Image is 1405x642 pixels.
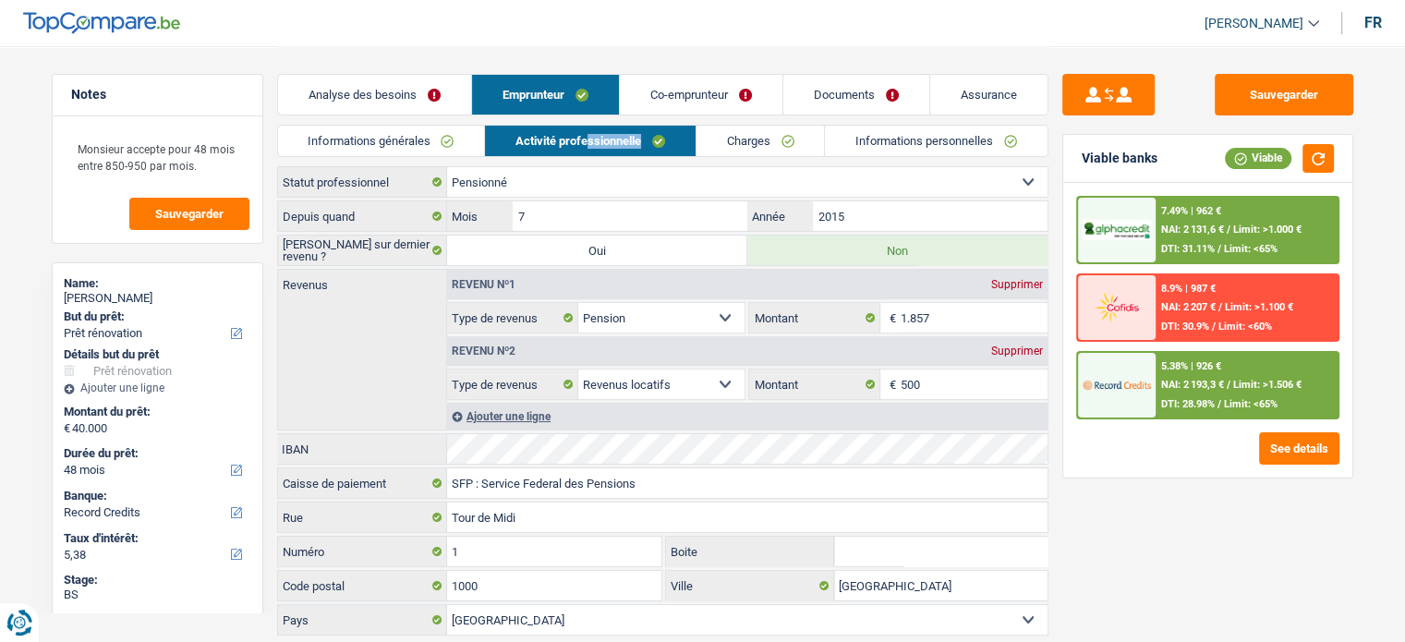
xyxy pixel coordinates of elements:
label: Non [747,236,1048,265]
label: Ville [666,571,834,600]
span: Limit: >1.100 € [1225,301,1293,313]
a: Assurance [930,75,1048,115]
label: Banque: [64,489,248,503]
div: Supprimer [987,279,1048,290]
label: Boite [666,537,834,566]
label: Code postal [278,571,447,600]
span: Sauvegarder [155,208,224,220]
span: [PERSON_NAME] [1205,16,1303,31]
label: Rue [278,503,447,532]
img: Cofidis [1083,290,1151,324]
span: Limit: >1.506 € [1233,379,1302,391]
button: See details [1259,432,1339,465]
span: / [1217,243,1221,255]
a: Activité professionnelle [485,126,696,156]
span: Limit: >1.000 € [1233,224,1302,236]
a: Documents [783,75,929,115]
a: Co-emprunteur [620,75,782,115]
label: Durée du prêt: [64,446,248,461]
a: Informations personnelles [825,126,1048,156]
span: € [880,369,901,399]
img: TopCompare Logo [23,12,180,34]
div: [PERSON_NAME] [64,291,251,306]
div: 8.9% | 987 € [1161,283,1216,295]
div: Ajouter une ligne [447,403,1048,430]
label: Revenus [278,270,446,291]
span: DTI: 31.11% [1161,243,1215,255]
label: IBAN [277,434,446,464]
a: Analyse des besoins [278,75,471,115]
label: Montant [749,369,880,399]
span: NAI: 2 193,3 € [1161,379,1224,391]
button: Sauvegarder [1215,74,1353,115]
div: Ajouter une ligne [64,382,251,394]
input: AAAA [813,201,1047,231]
input: MM [513,201,746,231]
div: BS [64,587,251,602]
a: [PERSON_NAME] [1190,8,1319,39]
span: / [1212,321,1216,333]
label: Type de revenus [447,369,578,399]
div: Revenu nº2 [447,345,520,357]
label: Statut professionnel [278,167,447,197]
span: / [1227,379,1230,391]
span: Limit: <65% [1224,243,1278,255]
label: Numéro [278,537,447,566]
label: Pays [278,605,447,635]
div: fr [1364,14,1382,31]
label: Montant du prêt: [64,405,248,419]
div: Stage: [64,573,251,587]
img: Record Credits [1083,368,1151,402]
span: Limit: <60% [1218,321,1272,333]
a: Charges [696,126,825,156]
label: Oui [447,236,747,265]
span: € [64,421,70,436]
div: Name: [64,276,251,291]
span: DTI: 30.9% [1161,321,1209,333]
label: Depuis quand [278,201,447,231]
h5: Notes [71,87,244,103]
div: 5.38% | 926 € [1161,360,1221,372]
label: [PERSON_NAME] sur dernier revenu ? [278,236,447,265]
img: AlphaCredit [1083,220,1151,241]
span: / [1218,301,1222,313]
span: € [880,303,901,333]
span: / [1227,224,1230,236]
span: / [1217,398,1221,410]
span: NAI: 2 131,6 € [1161,224,1224,236]
div: Revenu nº1 [447,279,520,290]
label: Montant [749,303,880,333]
span: DTI: 28.98% [1161,398,1215,410]
a: Informations générales [278,126,485,156]
div: 7.49% | 962 € [1161,205,1221,217]
label: Taux d'intérêt: [64,531,248,546]
label: Année [747,201,813,231]
span: NAI: 2 207 € [1161,301,1216,313]
button: Sauvegarder [129,198,249,230]
label: Caisse de paiement [278,468,447,498]
div: Viable banks [1082,151,1157,166]
a: Emprunteur [472,75,619,115]
span: Limit: <65% [1224,398,1278,410]
label: Mois [447,201,513,231]
label: But du prêt: [64,309,248,324]
div: Status: [64,611,251,625]
div: Supprimer [987,345,1048,357]
label: Type de revenus [447,303,578,333]
div: Détails but du prêt [64,347,251,362]
div: Viable [1225,148,1291,168]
